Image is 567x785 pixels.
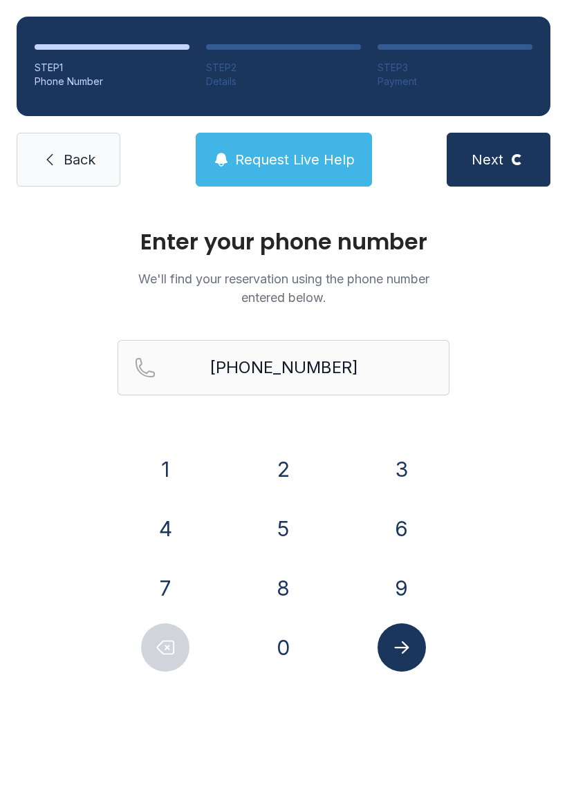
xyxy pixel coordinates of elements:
[472,150,503,169] span: Next
[141,445,189,493] button: 1
[35,61,189,75] div: STEP 1
[259,623,308,672] button: 0
[378,504,426,553] button: 6
[141,623,189,672] button: Delete number
[378,623,426,672] button: Submit lookup form
[378,564,426,612] button: 9
[35,75,189,88] div: Phone Number
[259,445,308,493] button: 2
[118,231,449,253] h1: Enter your phone number
[141,564,189,612] button: 7
[118,269,449,307] p: We'll find your reservation using the phone number entered below.
[378,445,426,493] button: 3
[378,75,532,88] div: Payment
[206,75,361,88] div: Details
[118,340,449,395] input: Reservation phone number
[206,61,361,75] div: STEP 2
[259,564,308,612] button: 8
[141,504,189,553] button: 4
[378,61,532,75] div: STEP 3
[259,504,308,553] button: 5
[235,150,355,169] span: Request Live Help
[64,150,95,169] span: Back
